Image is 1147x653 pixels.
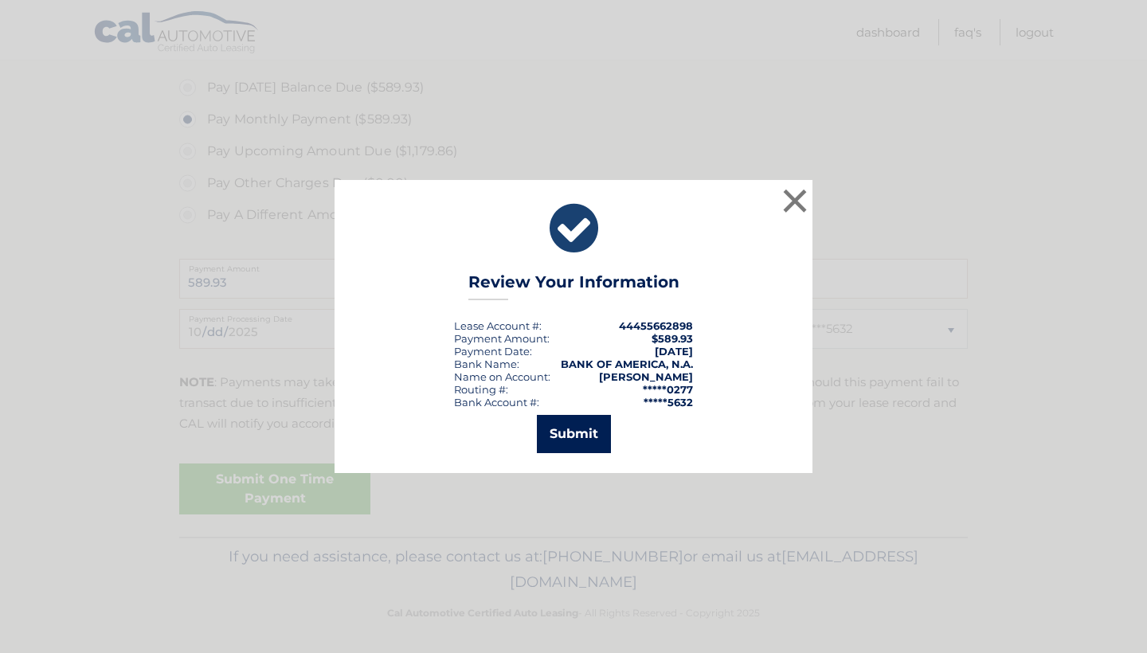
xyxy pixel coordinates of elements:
button: × [779,185,811,217]
strong: BANK OF AMERICA, N.A. [561,358,693,370]
div: Name on Account: [454,370,550,383]
div: Lease Account #: [454,319,542,332]
div: Payment Amount: [454,332,550,345]
span: $589.93 [652,332,693,345]
h3: Review Your Information [468,272,679,300]
strong: 44455662898 [619,319,693,332]
span: [DATE] [655,345,693,358]
button: Submit [537,415,611,453]
span: Payment Date [454,345,530,358]
div: Bank Name: [454,358,519,370]
div: : [454,345,532,358]
div: Routing #: [454,383,508,396]
div: Bank Account #: [454,396,539,409]
strong: [PERSON_NAME] [599,370,693,383]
